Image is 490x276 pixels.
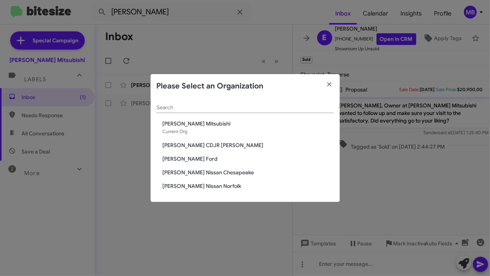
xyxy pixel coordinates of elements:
[163,141,334,149] span: [PERSON_NAME] CDJR [PERSON_NAME]
[163,120,334,127] span: [PERSON_NAME] Mitsubishi
[163,129,188,134] span: Current Org
[163,182,334,190] span: [PERSON_NAME] Nissan Norfolk
[163,169,334,176] span: [PERSON_NAME] Nissan Chesapeake
[157,80,264,92] h2: Please Select an Organization
[163,155,334,163] span: [PERSON_NAME] Ford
